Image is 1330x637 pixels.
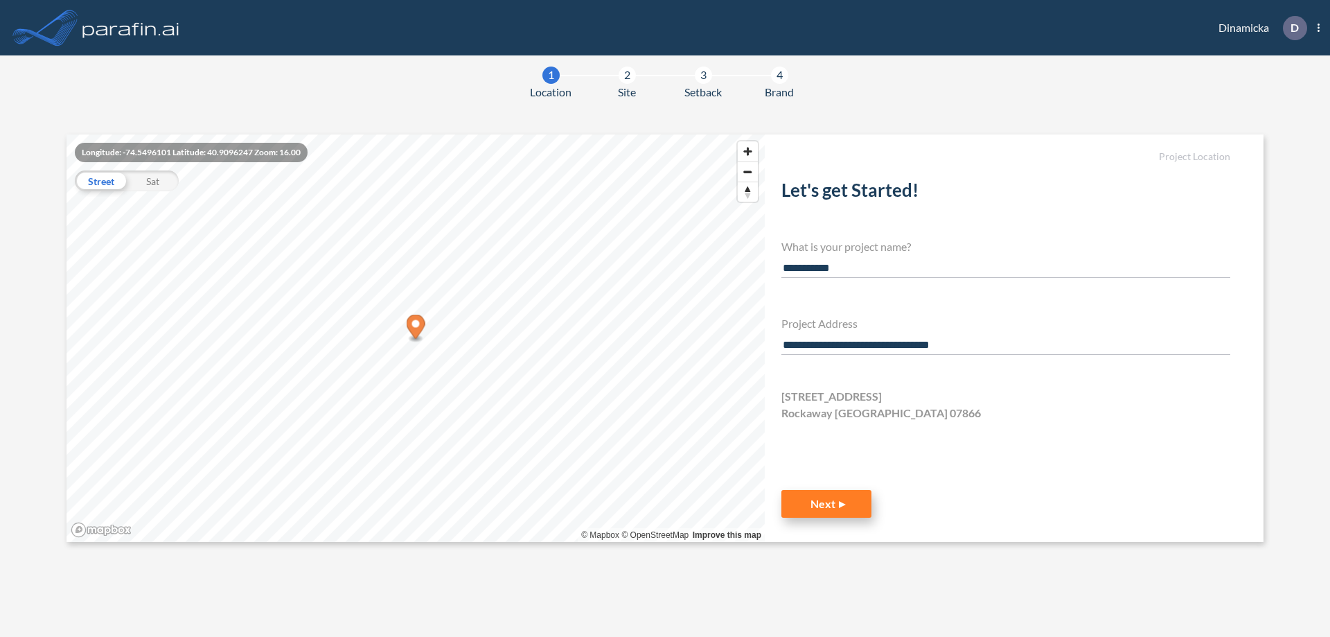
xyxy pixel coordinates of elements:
[581,530,619,540] a: Mapbox
[618,84,636,101] span: Site
[684,84,722,101] span: Setback
[771,67,788,84] div: 4
[693,530,761,540] a: Improve this map
[738,182,758,202] button: Reset bearing to north
[621,530,689,540] a: OpenStreetMap
[1291,21,1299,34] p: D
[542,67,560,84] div: 1
[738,141,758,162] button: Zoom in
[738,162,758,182] button: Zoom out
[75,143,308,162] div: Longitude: -74.5496101 Latitude: 40.9096247 Zoom: 16.00
[71,522,132,538] a: Mapbox homepage
[695,67,712,84] div: 3
[781,388,882,405] span: [STREET_ADDRESS]
[781,405,981,421] span: Rockaway [GEOGRAPHIC_DATA] 07866
[781,180,1230,207] h2: Let's get Started!
[781,240,1230,253] h4: What is your project name?
[127,171,179,191] div: Sat
[619,67,636,84] div: 2
[66,134,765,542] canvas: Map
[781,317,1230,330] h4: Project Address
[781,151,1230,163] h5: Project Location
[765,84,794,101] span: Brand
[407,315,425,343] div: Map marker
[781,490,871,518] button: Next
[1198,16,1320,40] div: Dinamicka
[530,84,571,101] span: Location
[75,171,127,191] div: Street
[738,162,758,182] span: Zoom out
[80,14,182,42] img: logo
